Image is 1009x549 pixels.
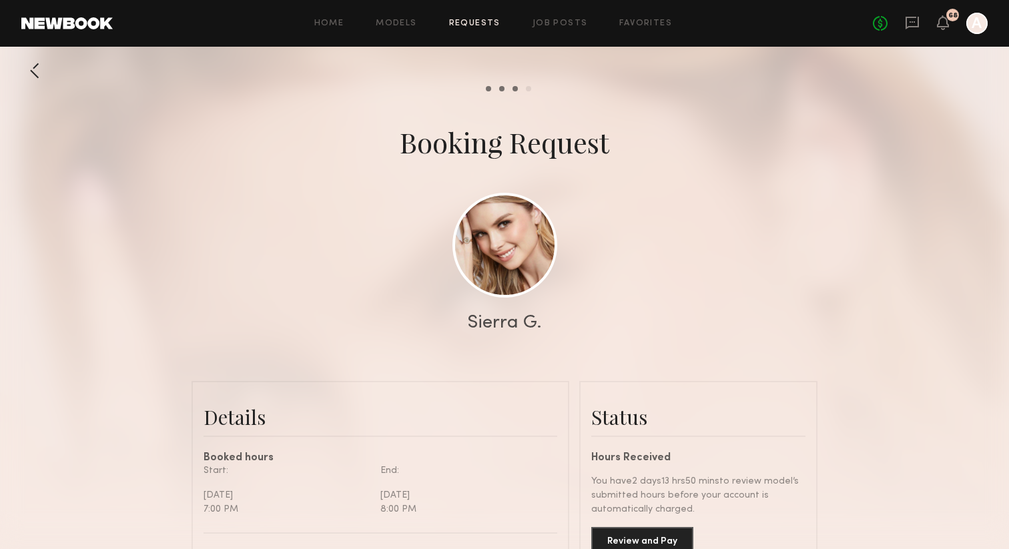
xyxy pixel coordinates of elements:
div: Status [591,404,805,430]
div: 8:00 PM [380,502,547,516]
a: Home [314,19,344,28]
div: You have 2 days 13 hrs 50 mins to review model’s submitted hours before your account is automatic... [591,474,805,516]
a: Favorites [619,19,672,28]
div: Start: [204,464,370,478]
div: [DATE] [204,488,370,502]
div: End: [380,464,547,478]
a: Models [376,19,416,28]
a: A [966,13,988,34]
div: Sierra G. [468,314,542,332]
div: Details [204,404,557,430]
div: Booked hours [204,453,557,464]
div: [DATE] [380,488,547,502]
div: Hours Received [591,453,805,464]
a: Job Posts [533,19,588,28]
div: 68 [948,12,958,19]
a: Requests [449,19,500,28]
div: Booking Request [400,123,609,161]
div: 7:00 PM [204,502,370,516]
